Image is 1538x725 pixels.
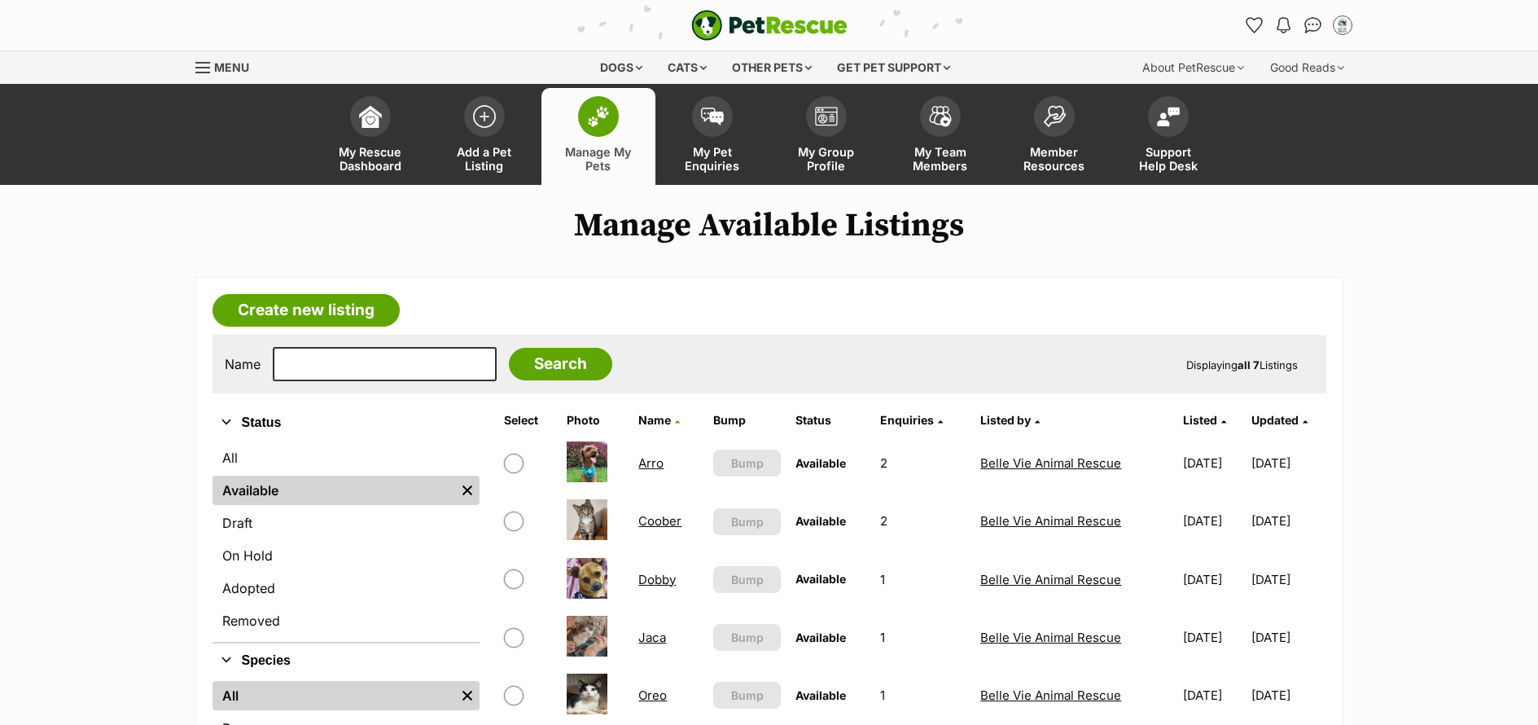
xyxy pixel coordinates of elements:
a: Member Resources [997,88,1111,185]
button: Bump [713,508,781,535]
div: About PetRescue [1131,51,1255,84]
button: Status [213,412,480,433]
img: Belle Vie Animal Rescue profile pic [1334,17,1351,33]
td: [DATE] [1177,551,1250,608]
div: Dogs [589,51,654,84]
a: My Group Profile [769,88,883,185]
a: Name [638,413,680,427]
a: My Team Members [883,88,997,185]
span: translation missing: en.admin.listings.index.attributes.enquiries [880,413,934,427]
a: Favourites [1242,12,1268,38]
td: 1 [874,609,972,666]
button: Notifications [1271,12,1297,38]
img: pet-enquiries-icon-7e3ad2cf08bfb03b45e93fb7055b45f3efa6380592205ae92323e6603595dc1f.svg [701,108,724,125]
a: Manage My Pets [541,88,655,185]
a: Coober [638,513,681,529]
img: notifications-46538b983faf8c2785f20acdc204bb7945ddae34d4c08c2a6579f10ce5e182be.svg [1277,17,1290,33]
td: 1 [874,667,972,723]
td: [DATE] [1251,667,1325,723]
a: Updated [1251,413,1308,427]
span: My Rescue Dashboard [334,145,407,173]
span: My Group Profile [790,145,863,173]
span: My Team Members [904,145,977,173]
span: Add a Pet Listing [448,145,521,173]
a: Listed [1183,413,1226,427]
a: Belle Vie Animal Rescue [980,688,1121,703]
img: group-profile-icon-3fa3cf56718a62981997c0bc7e787c4b2cf8bcc04b72c1350f741eb67cf2f40e.svg [815,107,838,126]
a: Conversations [1300,12,1326,38]
th: Select [497,407,559,433]
div: Good Reads [1259,51,1356,84]
a: Belle Vie Animal Rescue [980,630,1121,645]
a: Adopted [213,573,480,603]
img: dashboard-icon-eb2f2d2d3e046f16d808141f083e7271f6b2e854fb5c12c21221c1fb7104beca.svg [359,105,382,128]
td: [DATE] [1177,493,1250,549]
button: Species [213,650,480,671]
span: Menu [214,60,249,74]
td: [DATE] [1251,493,1325,549]
td: [DATE] [1177,667,1250,723]
a: Remove filter [455,681,480,710]
a: Listed by [980,413,1040,427]
input: Search [509,348,612,380]
span: Member Resources [1018,145,1091,173]
a: Oreo [638,688,667,703]
span: Listed [1183,413,1217,427]
span: Bump [731,687,764,704]
a: PetRescue [691,10,848,41]
span: My Pet Enquiries [676,145,749,173]
span: Available [795,456,846,470]
img: manage-my-pets-icon-02211641906a0b7f246fdf0571729dbe1e7629f14944591b6c1af311fb30b64b.svg [587,106,610,127]
td: [DATE] [1177,435,1250,491]
a: Remove filter [455,476,480,505]
a: Available [213,476,455,505]
img: member-resources-icon-8e73f808a243e03378d46382f2149f9095a855e16c252ad45f914b54edf8863c.svg [1043,105,1066,127]
img: logo-e224e6f780fb5917bec1dbf3a21bbac754714ae5b6737aabdf751b685950b380.svg [691,10,848,41]
button: Bump [713,566,781,593]
span: Name [638,413,671,427]
span: Displaying Listings [1186,358,1298,371]
span: Bump [731,513,764,530]
td: [DATE] [1177,609,1250,666]
img: add-pet-listing-icon-0afa8454b4691262ce3f59096e99ab1cd57d4a30225e0717b998d2c9b9846f56.svg [473,105,496,128]
div: Other pets [721,51,823,84]
span: Available [795,688,846,702]
th: Status [789,407,872,433]
a: Arro [638,455,664,471]
button: Bump [713,450,781,477]
a: Jaca [638,630,666,645]
span: Bump [731,629,764,646]
div: Get pet support [826,51,962,84]
td: 2 [874,493,972,549]
th: Photo [560,407,630,433]
td: 1 [874,551,972,608]
a: Dobby [638,572,676,587]
td: 2 [874,435,972,491]
a: Belle Vie Animal Rescue [980,455,1121,471]
a: Enquiries [880,413,943,427]
img: help-desk-icon-fdf02630f3aa405de69fd3d07c3f3aa587a6932b1a1747fa1d2bba05be0121f9.svg [1157,107,1180,126]
span: Bump [731,571,764,588]
ul: Account quick links [1242,12,1356,38]
a: Draft [213,508,480,538]
td: [DATE] [1251,609,1325,666]
th: Bump [707,407,787,433]
span: Support Help Desk [1132,145,1205,173]
div: Cats [656,51,718,84]
a: Create new listing [213,294,400,327]
a: Menu [195,51,261,81]
span: Bump [731,455,764,472]
span: Manage My Pets [562,145,635,173]
span: Listed by [980,413,1031,427]
td: [DATE] [1251,551,1325,608]
a: On Hold [213,541,480,570]
button: Bump [713,682,781,709]
span: Updated [1251,413,1299,427]
a: All [213,681,455,710]
td: [DATE] [1251,435,1325,491]
span: Available [795,514,846,528]
a: Removed [213,606,480,635]
a: My Pet Enquiries [655,88,769,185]
img: team-members-icon-5396bd8760b3fe7c0b43da4ab00e1e3bb1a5d9ba89233759b79545d2d3fc5d0d.svg [929,106,952,127]
a: Belle Vie Animal Rescue [980,572,1121,587]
